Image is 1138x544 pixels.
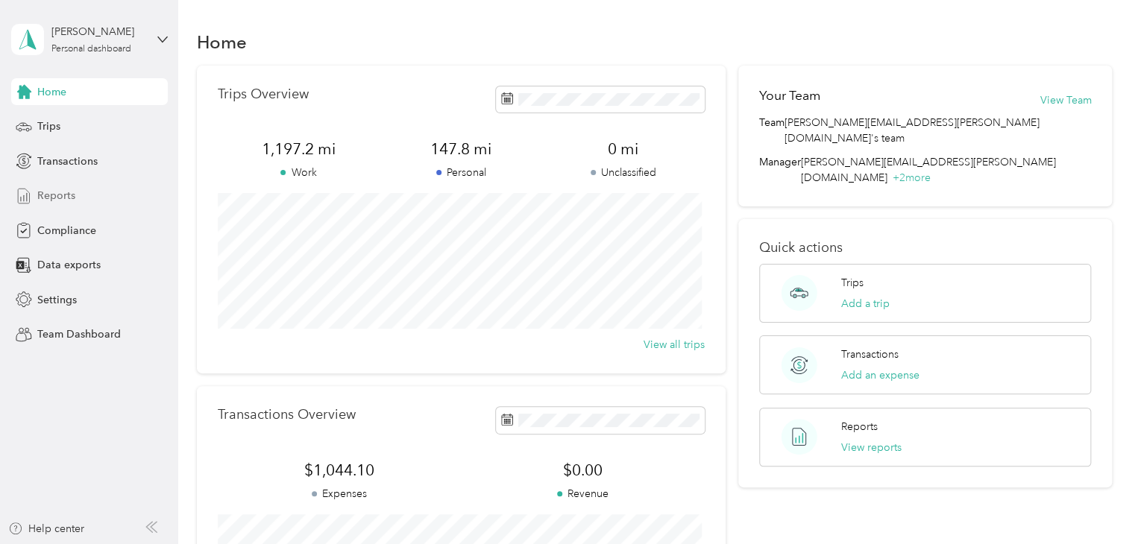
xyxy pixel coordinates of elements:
button: View Team [1040,92,1091,108]
span: Trips [37,118,60,134]
p: Expenses [218,486,461,502]
span: Team Dashboard [37,326,121,342]
span: Compliance [37,223,96,238]
span: $1,044.10 [218,460,461,481]
p: Unclassified [542,165,705,180]
iframe: Everlance-gr Chat Button Frame [1054,461,1138,544]
h2: Your Team [759,86,820,105]
span: Data exports [37,257,101,273]
span: 147.8 mi [380,139,542,159]
button: Add a trip [841,296,890,311]
span: + 2 more [893,171,931,184]
span: Settings [37,292,77,308]
button: View all trips [644,337,705,352]
span: Transactions [37,154,98,169]
button: Help center [8,521,84,537]
span: 1,197.2 mi [218,139,380,159]
p: Revenue [461,486,704,502]
button: View reports [841,440,902,455]
p: Transactions [841,347,899,362]
div: Personal dashboard [51,45,131,54]
h1: Home [197,34,247,50]
p: Personal [380,165,542,180]
span: [PERSON_NAME][EMAIL_ADDRESS][PERSON_NAME][DOMAIN_NAME] [801,156,1056,184]
span: [PERSON_NAME][EMAIL_ADDRESS][PERSON_NAME][DOMAIN_NAME]'s team [785,115,1091,146]
p: Reports [841,419,878,434]
span: Reports [37,188,75,203]
p: Transactions Overview [218,407,356,423]
button: Add an expense [841,367,919,383]
p: Quick actions [759,240,1091,256]
p: Trips Overview [218,86,309,102]
p: Work [218,165,380,180]
span: Team [759,115,785,146]
span: Home [37,84,66,100]
span: $0.00 [461,460,704,481]
span: 0 mi [542,139,705,159]
div: [PERSON_NAME] [51,24,145,39]
span: Manager [759,154,801,186]
p: Trips [841,275,864,291]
